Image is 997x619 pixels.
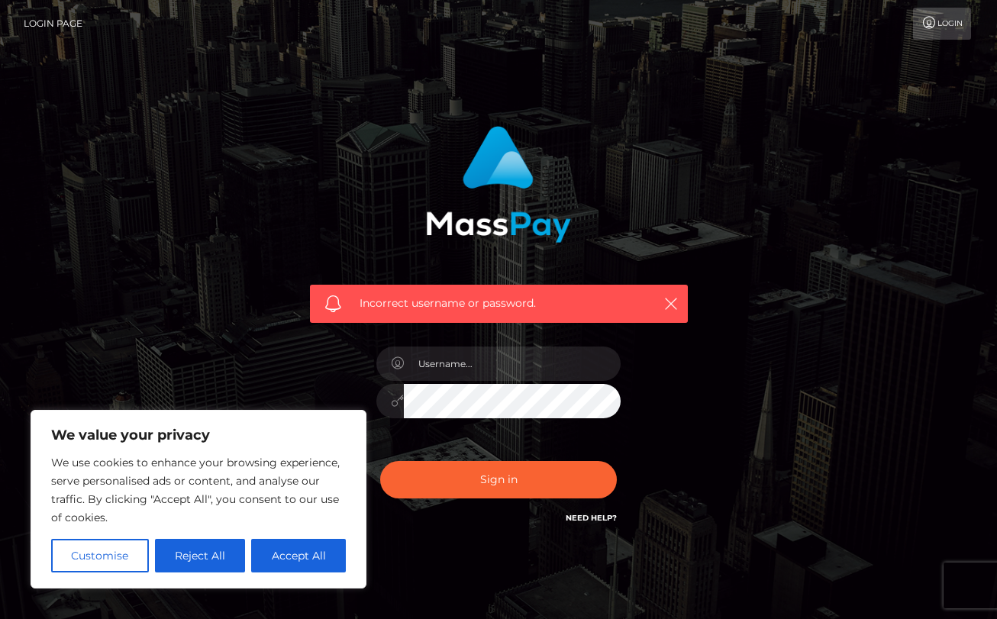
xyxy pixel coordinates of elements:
button: Accept All [251,539,346,572]
a: Login [913,8,971,40]
img: MassPay Login [426,126,571,243]
a: Login Page [24,8,82,40]
span: Incorrect username or password. [360,295,638,311]
button: Customise [51,539,149,572]
button: Reject All [155,539,246,572]
div: We value your privacy [31,410,366,588]
input: Username... [404,347,621,381]
p: We value your privacy [51,426,346,444]
button: Sign in [380,461,617,498]
a: Need Help? [566,513,617,523]
p: We use cookies to enhance your browsing experience, serve personalised ads or content, and analys... [51,453,346,527]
